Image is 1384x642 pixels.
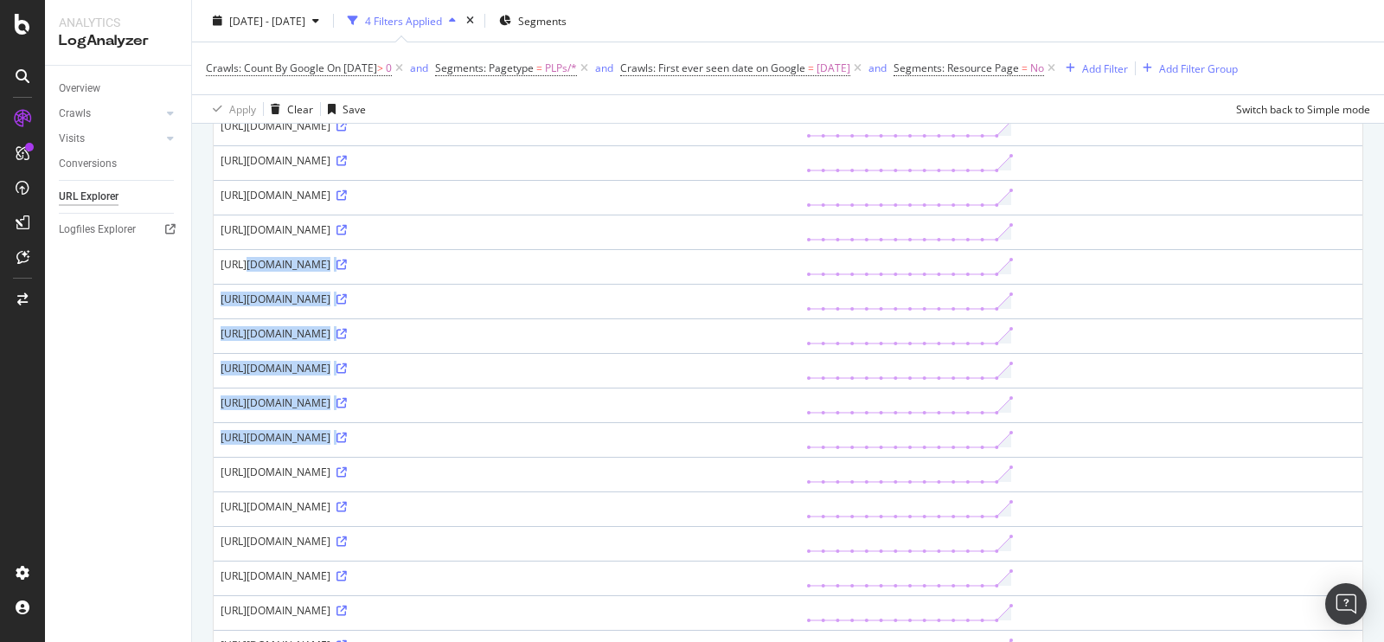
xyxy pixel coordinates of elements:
span: Crawls: First ever seen date on Google [620,61,805,75]
span: PLPs/* [545,56,577,80]
span: 0 [386,56,392,80]
div: Visits [59,130,85,148]
div: Crawls [59,105,91,123]
button: and [868,60,887,76]
div: [URL][DOMAIN_NAME] [221,430,792,445]
a: Conversions [59,155,179,173]
a: URL Explorer [59,188,179,206]
button: [DATE] - [DATE] [206,7,326,35]
div: [URL][DOMAIN_NAME] [221,534,792,549]
div: [URL][DOMAIN_NAME] [221,222,792,237]
div: [URL][DOMAIN_NAME] [221,257,792,272]
span: = [536,61,542,75]
div: URL Explorer [59,188,119,206]
button: Clear [264,95,313,123]
div: [URL][DOMAIN_NAME] [221,292,792,306]
div: Add Filter [1082,61,1128,75]
div: Logfiles Explorer [59,221,136,239]
a: Visits [59,130,162,148]
button: and [595,60,613,76]
div: and [868,61,887,75]
div: Apply [229,101,256,116]
div: [URL][DOMAIN_NAME] [221,119,792,133]
span: > [377,61,383,75]
a: Logfiles Explorer [59,221,179,239]
div: Add Filter Group [1159,61,1238,75]
div: [URL][DOMAIN_NAME] [221,188,792,202]
button: 4 Filters Applied [341,7,463,35]
span: On [DATE] [327,61,377,75]
span: = [808,61,814,75]
span: Crawls: Count By Google [206,61,324,75]
div: [URL][DOMAIN_NAME] [221,568,792,583]
div: Clear [287,101,313,116]
a: Overview [59,80,179,98]
div: [URL][DOMAIN_NAME] [221,361,792,376]
a: Crawls [59,105,162,123]
div: [URL][DOMAIN_NAME] [221,395,792,410]
div: times [463,12,477,29]
div: 4 Filters Applied [365,13,442,28]
div: Overview [59,80,100,98]
span: Segments: Resource Page [894,61,1019,75]
div: Analytics [59,14,177,31]
div: LogAnalyzer [59,31,177,51]
button: Add Filter [1059,58,1128,79]
button: Segments [492,7,573,35]
div: Open Intercom Messenger [1325,583,1367,625]
div: [URL][DOMAIN_NAME] [221,153,792,168]
button: Add Filter Group [1136,58,1238,79]
button: Save [321,95,366,123]
span: [DATE] [817,56,850,80]
span: Segments [518,13,567,28]
div: and [410,61,428,75]
button: and [410,60,428,76]
div: [URL][DOMAIN_NAME] [221,499,792,514]
span: = [1022,61,1028,75]
div: [URL][DOMAIN_NAME] [221,603,792,618]
button: Apply [206,95,256,123]
div: [URL][DOMAIN_NAME] [221,326,792,341]
button: Switch back to Simple mode [1229,95,1370,123]
div: Switch back to Simple mode [1236,101,1370,116]
span: [DATE] - [DATE] [229,13,305,28]
div: and [595,61,613,75]
div: Save [343,101,366,116]
div: Conversions [59,155,117,173]
div: [URL][DOMAIN_NAME] [221,465,792,479]
span: No [1030,56,1044,80]
span: Segments: Pagetype [435,61,534,75]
